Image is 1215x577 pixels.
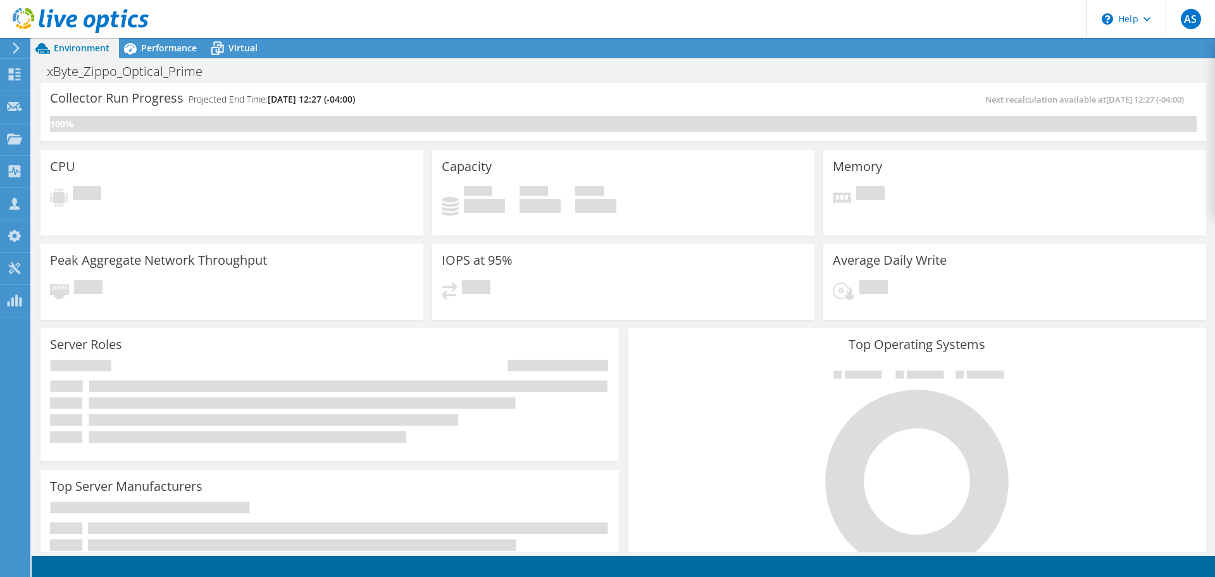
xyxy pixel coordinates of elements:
[41,65,222,79] h1: xByte_Zippo_Optical_Prime
[54,42,109,54] span: Environment
[856,186,885,203] span: Pending
[189,92,355,106] h4: Projected End Time:
[464,186,492,199] span: Used
[1102,13,1113,25] svg: \n
[637,338,1197,352] h3: Top Operating Systems
[442,253,513,267] h3: IOPS at 95%
[833,160,882,174] h3: Memory
[1106,94,1184,105] span: [DATE] 12:27 (-04:00)
[575,199,616,213] h4: 0 GiB
[464,199,505,213] h4: 0 GiB
[520,186,548,199] span: Free
[833,253,947,267] h3: Average Daily Write
[141,42,197,54] span: Performance
[228,42,258,54] span: Virtual
[1181,9,1201,29] span: AS
[442,160,492,174] h3: Capacity
[50,253,267,267] h3: Peak Aggregate Network Throughput
[985,94,1190,105] span: Next recalculation available at
[268,93,355,105] span: [DATE] 12:27 (-04:00)
[50,338,122,352] h3: Server Roles
[520,199,561,213] h4: 0 GiB
[50,479,202,493] h3: Top Server Manufacturers
[50,160,75,174] h3: CPU
[73,186,101,203] span: Pending
[575,186,604,199] span: Total
[859,280,888,297] span: Pending
[462,280,490,297] span: Pending
[74,280,103,297] span: Pending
